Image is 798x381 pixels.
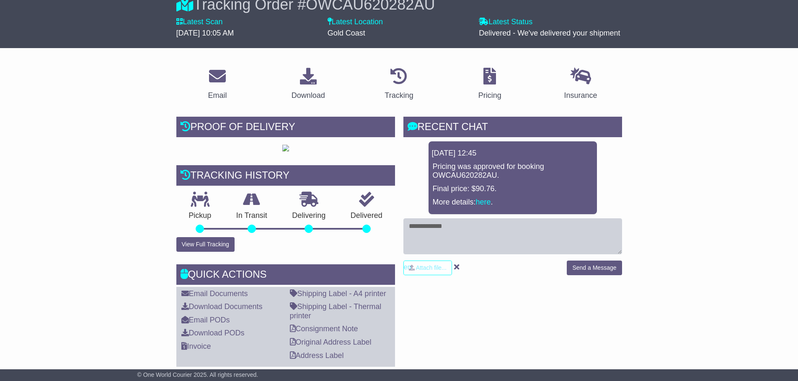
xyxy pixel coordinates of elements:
div: Insurance [564,90,597,101]
a: Email [202,65,232,104]
p: Delivering [280,211,338,220]
div: Tracking history [176,165,395,188]
a: Download [286,65,331,104]
label: Latest Status [479,18,532,27]
span: Gold Coast [328,29,365,37]
p: In Transit [224,211,280,220]
a: Shipping Label - A4 printer [290,289,386,298]
span: [DATE] 10:05 AM [176,29,234,37]
a: Email Documents [181,289,248,298]
a: Insurance [559,65,603,104]
div: [DATE] 12:45 [432,149,594,158]
div: Download [292,90,325,101]
label: Latest Scan [176,18,223,27]
div: Pricing [478,90,501,101]
span: Delivered - We've delivered your shipment [479,29,620,37]
span: © One World Courier 2025. All rights reserved. [137,371,258,378]
a: Download PODs [181,329,245,337]
a: Consignment Note [290,325,358,333]
button: Send a Message [567,261,622,275]
p: More details: . [433,198,593,207]
a: Tracking [379,65,418,104]
a: Shipping Label - Thermal printer [290,302,382,320]
a: Invoice [181,342,211,350]
a: Email PODs [181,316,230,324]
div: RECENT CHAT [403,117,622,139]
a: Pricing [473,65,507,104]
div: Tracking [385,90,413,101]
p: Delivered [338,211,395,220]
img: GetPodImage [282,145,289,151]
a: here [476,198,491,206]
div: Proof of Delivery [176,117,395,139]
div: Quick Actions [176,264,395,287]
p: Pickup [176,211,224,220]
p: Pricing was approved for booking OWCAU620282AU. [433,162,593,180]
a: Original Address Label [290,338,372,346]
a: Download Documents [181,302,263,311]
label: Latest Location [328,18,383,27]
div: Email [208,90,227,101]
p: Final price: $90.76. [433,184,593,194]
button: View Full Tracking [176,237,235,252]
a: Address Label [290,351,344,360]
